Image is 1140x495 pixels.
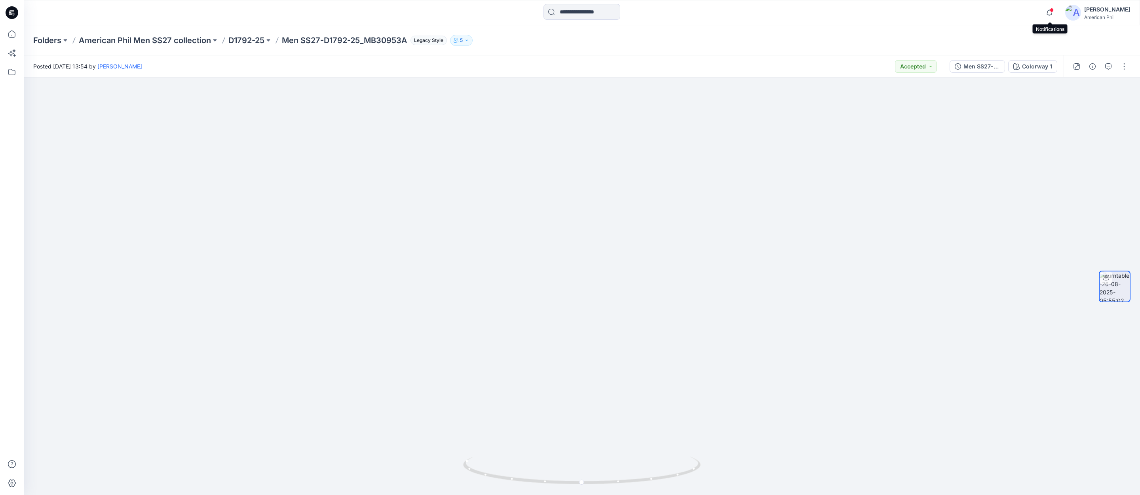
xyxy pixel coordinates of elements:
[410,36,447,45] span: Legacy Style
[1065,5,1081,21] img: avatar
[228,35,264,46] a: D1792-25
[33,35,61,46] a: Folders
[1084,14,1130,20] div: American Phil
[33,62,142,70] span: Posted [DATE] 13:54 by
[79,35,211,46] a: American Phil Men SS27 collection
[407,35,447,46] button: Legacy Style
[1022,62,1052,71] div: Colorway 1
[950,60,1005,73] button: Men SS27-D1792-25_MB30953A
[1008,60,1057,73] button: Colorway 1
[97,63,142,70] a: [PERSON_NAME]
[963,62,1000,71] div: Men SS27-D1792-25_MB30953A
[1100,271,1130,302] img: turntable-26-08-2025-05:55:02
[1084,5,1130,14] div: [PERSON_NAME]
[460,36,463,45] p: 5
[282,35,407,46] p: Men SS27-D1792-25_MB30953A
[450,35,473,46] button: 5
[1086,60,1099,73] button: Details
